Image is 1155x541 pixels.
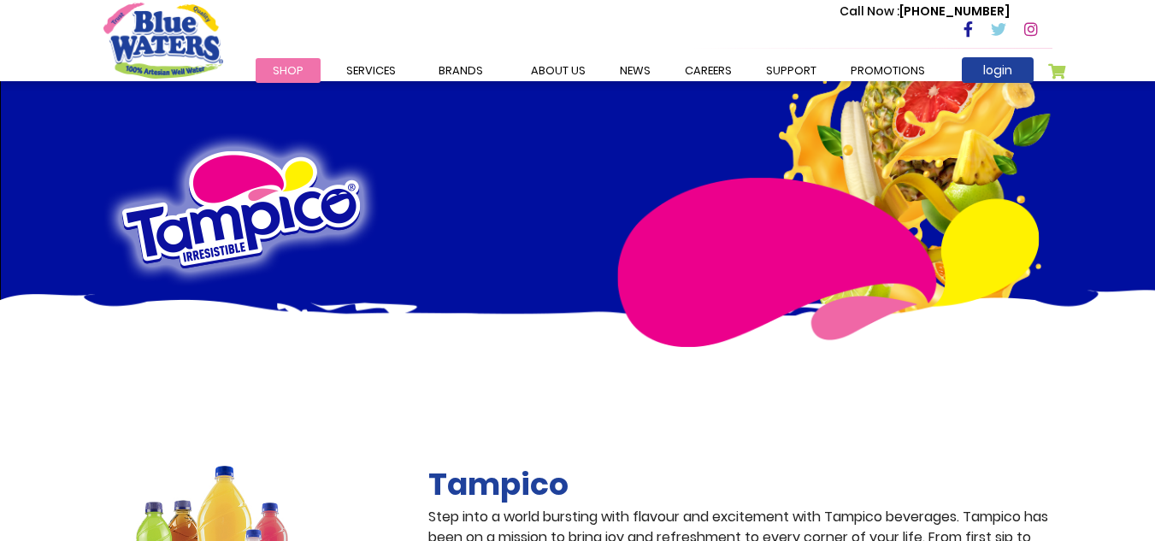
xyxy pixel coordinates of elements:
span: Shop [273,62,303,79]
span: Brands [439,62,483,79]
a: login [962,57,1034,83]
a: News [603,58,668,83]
a: Shop [256,58,321,83]
span: Call Now : [840,3,899,20]
a: careers [668,58,749,83]
span: Services [346,62,396,79]
h2: Tampico [428,466,1052,503]
a: about us [514,58,603,83]
a: Services [329,58,413,83]
a: Promotions [834,58,942,83]
a: support [749,58,834,83]
p: [PHONE_NUMBER] [840,3,1010,21]
a: Brands [421,58,500,83]
a: store logo [103,3,223,78]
